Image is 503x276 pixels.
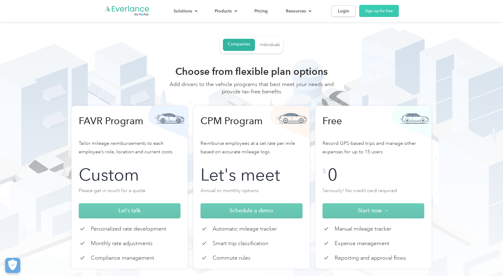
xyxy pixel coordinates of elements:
[335,240,389,247] p: Expense management
[161,81,343,101] div: Add drivers to the vehicle programs that best meet your needs and provide tax-free benefits
[358,207,389,214] span: Start now →
[213,240,268,247] p: Smart trip classification
[167,6,203,16] div: Solutions
[79,203,181,218] a: Let's talk
[104,80,144,92] input: Submit
[335,254,406,261] p: Reporting and approval flows
[118,207,141,214] span: Let's talk
[91,240,153,247] p: Monthly rate adjustments
[228,42,250,47] div: Companies
[200,203,303,218] a: Schedule a demo
[335,225,391,232] p: Manual mileage tracker
[104,55,144,68] input: Submit
[79,115,157,139] h3: FAVR Program
[323,168,326,174] div: $
[248,6,274,16] a: Pricing
[215,7,232,15] div: Products
[161,65,343,78] h2: Choose from flexible plan options
[280,6,316,16] div: Resources
[213,254,250,261] p: Commute rules
[200,139,303,161] p: Reimburse employees at a set rate per mile based on accurate mileage logs
[174,7,192,15] div: Solutions
[286,7,306,15] div: Resources
[200,168,280,181] div: Let's meet
[200,115,279,139] h3: CPM Program
[332,5,356,17] a: Login
[213,225,277,232] p: Automatic mileage tracker
[79,186,181,198] p: Please get in touch for a quote
[323,139,425,161] p: Record GPS-based trips and manage other expenses for up to 15 users
[79,168,139,181] div: Custom
[79,139,181,161] p: Tailor mileage reimbursements to each employee’s role, location and current costs
[359,5,399,17] a: Sign up for free
[200,186,303,198] p: Annual or monthly options
[254,7,268,15] div: Pricing
[91,254,154,261] p: Compliance management
[104,5,150,17] a: Go to homepage
[338,7,349,15] div: Login
[323,115,401,139] h3: Free
[230,207,273,214] span: Schedule a demo
[260,42,280,48] div: Individuals
[323,203,425,218] a: Start now →
[323,186,425,198] p: Seriously! No credit card required
[91,225,166,232] p: Personalized rate development
[328,168,337,181] div: 0
[5,258,20,273] button: Cookies Settings
[209,6,242,16] div: Products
